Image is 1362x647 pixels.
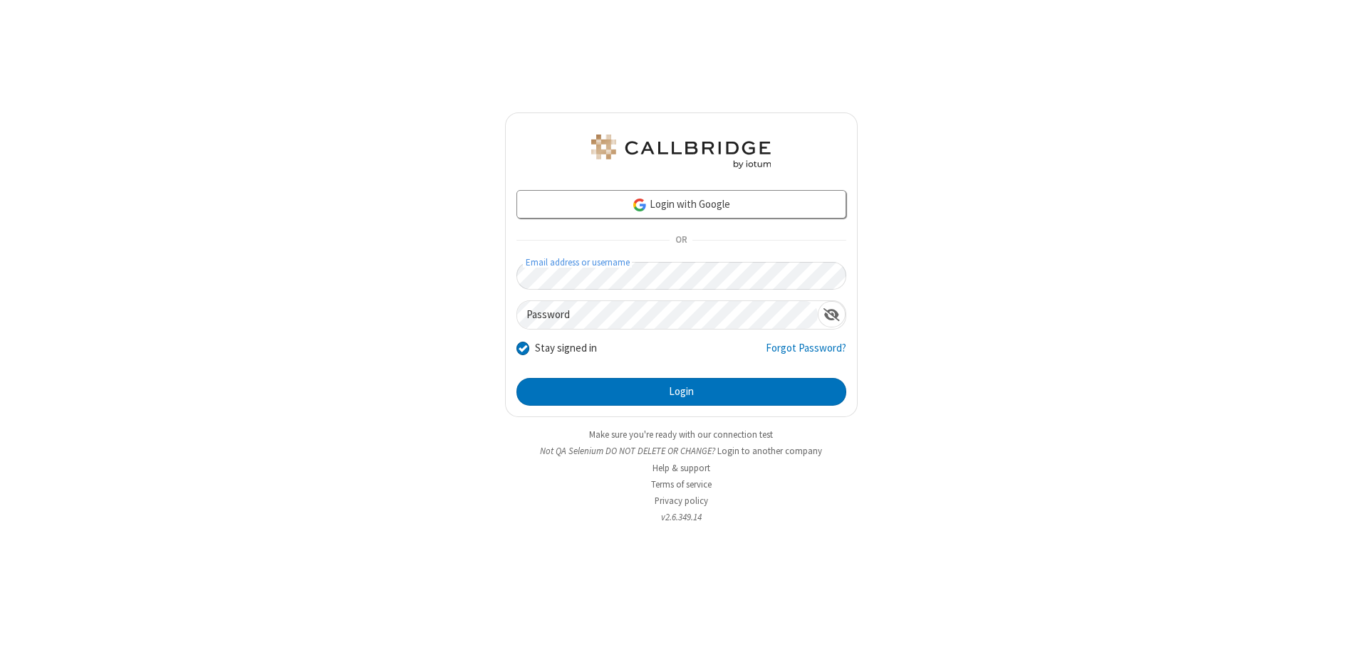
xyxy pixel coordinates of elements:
button: Login [516,378,846,406]
a: Login with Google [516,190,846,219]
li: Not QA Selenium DO NOT DELETE OR CHANGE? [505,444,858,458]
a: Make sure you're ready with our connection test [589,428,773,441]
input: Password [517,301,818,329]
li: v2.6.349.14 [505,510,858,524]
a: Forgot Password? [766,340,846,367]
a: Terms of service [651,478,712,490]
span: OR [670,231,692,251]
button: Login to another company [717,444,822,458]
img: QA Selenium DO NOT DELETE OR CHANGE [588,135,774,169]
a: Help & support [653,462,710,474]
a: Privacy policy [655,495,708,507]
div: Show password [818,301,846,327]
label: Stay signed in [535,340,597,357]
input: Email address or username [516,262,846,290]
img: google-icon.png [632,197,648,213]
